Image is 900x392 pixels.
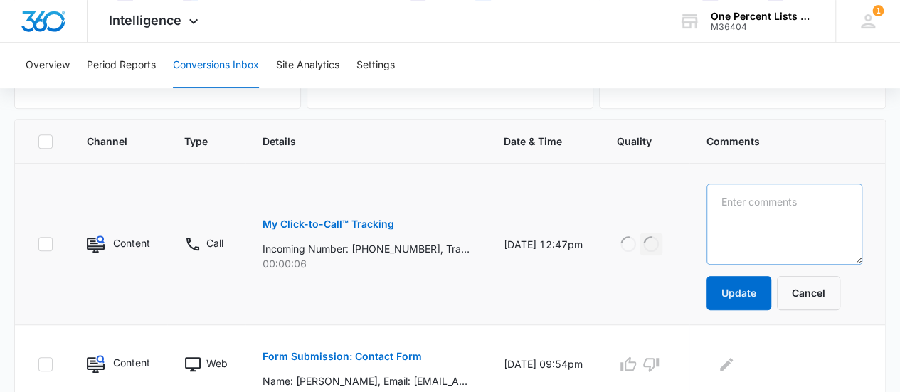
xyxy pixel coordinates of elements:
[706,134,842,149] span: Comments
[263,241,470,256] p: Incoming Number: [PHONE_NUMBER], Tracking Number: [PHONE_NUMBER], Ring To: [PHONE_NUMBER], Caller...
[617,134,652,149] span: Quality
[711,11,815,22] div: account name
[87,43,156,88] button: Period Reports
[206,356,228,371] p: Web
[87,134,129,149] span: Channel
[109,13,181,28] span: Intelligence
[276,43,339,88] button: Site Analytics
[263,351,422,361] p: Form Submission: Contact Form
[263,134,449,149] span: Details
[715,353,738,376] button: Edit Comments
[777,276,840,310] button: Cancel
[263,207,394,241] button: My Click-to-Call™ Tracking
[263,374,470,388] p: Name: [PERSON_NAME], Email: [EMAIL_ADDRESS][DOMAIN_NAME], Phone: [PHONE_NUMBER], What can we help...
[113,355,150,370] p: Content
[206,235,223,250] p: Call
[26,43,70,88] button: Overview
[872,5,884,16] div: notifications count
[173,43,259,88] button: Conversions Inbox
[113,235,150,250] p: Content
[711,22,815,32] div: account id
[263,219,394,229] p: My Click-to-Call™ Tracking
[263,256,470,271] p: 00:00:06
[263,339,422,374] button: Form Submission: Contact Form
[487,164,600,325] td: [DATE] 12:47pm
[504,134,562,149] span: Date & Time
[184,134,208,149] span: Type
[872,5,884,16] span: 1
[706,276,771,310] button: Update
[356,43,395,88] button: Settings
